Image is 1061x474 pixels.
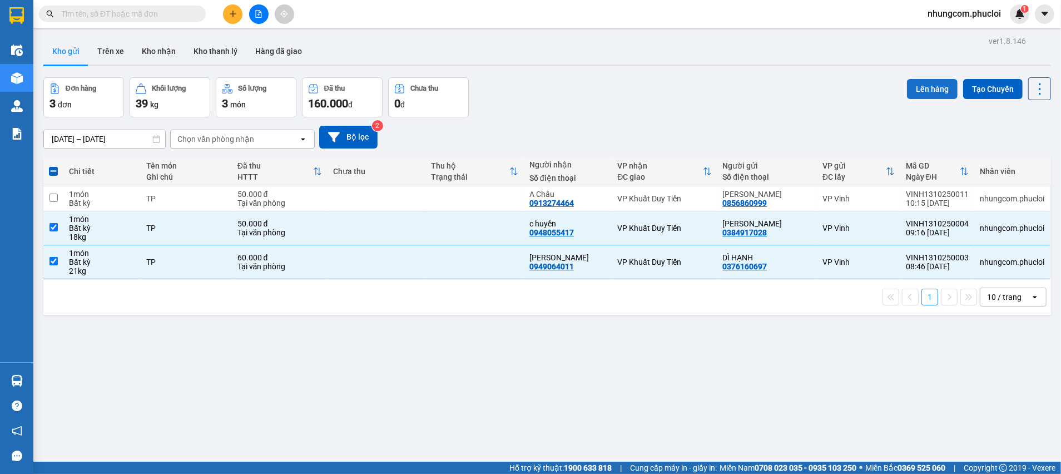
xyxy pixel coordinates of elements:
div: TP [146,194,226,203]
div: Bố Thanh [723,190,811,199]
button: aim [275,4,294,24]
strong: 1900 633 818 [564,463,612,472]
div: Số điện thoại [723,172,811,181]
span: 39 [136,97,148,110]
input: Tìm tên, số ĐT hoặc mã đơn [61,8,192,20]
div: VINH1310250011 [906,190,969,199]
span: 3 [49,97,56,110]
div: 08:46 [DATE] [906,262,969,271]
span: plus [229,10,237,18]
img: icon-new-feature [1015,9,1025,19]
strong: 0708 023 035 - 0935 103 250 [755,463,856,472]
th: Toggle SortBy [232,157,328,186]
li: Hotline: 02386655777, 02462925925, 0944789456 [104,41,465,55]
span: món [230,100,246,109]
div: VINH1310250003 [906,253,969,262]
div: VP Vinh [822,194,895,203]
span: Cung cấp máy in - giấy in: [630,462,717,474]
div: ANH KHÁNH [529,253,606,262]
sup: 1 [1021,5,1029,13]
div: 60.000 đ [237,253,322,262]
span: ⚪️ [859,466,862,470]
th: Toggle SortBy [425,157,524,186]
div: VP gửi [822,161,886,170]
button: Khối lượng39kg [130,77,210,117]
span: 3 [222,97,228,110]
th: Toggle SortBy [817,157,900,186]
div: nhungcom.phucloi [980,194,1044,203]
div: 09:16 [DATE] [906,228,969,237]
div: 0856860999 [723,199,767,208]
div: 0948055417 [529,228,574,237]
div: Đã thu [237,161,313,170]
button: Tạo Chuyến [963,79,1023,99]
div: Chọn văn phòng nhận [177,134,254,145]
span: Hỗ trợ kỹ thuật: [509,462,612,474]
div: VP nhận [617,161,702,170]
div: Tại văn phòng [237,262,322,271]
img: logo.jpg [14,14,70,70]
strong: 0369 525 060 [898,463,945,472]
div: 18 kg [69,233,135,241]
span: đ [400,100,405,109]
span: Miền Bắc [865,462,945,474]
button: Lên hàng [907,79,958,99]
span: nhungcom.phucloi [919,7,1010,21]
div: VP Vinh [822,224,895,233]
div: ĐC lấy [822,172,886,181]
div: Số điện thoại [529,174,606,182]
div: 10:15 [DATE] [906,199,969,208]
div: Người nhận [529,160,606,169]
button: Kho thanh lý [185,38,246,65]
div: 50.000 đ [237,219,322,228]
button: Hàng đã giao [246,38,311,65]
span: Miền Nam [720,462,856,474]
button: 1 [921,289,938,305]
img: logo-vxr [9,7,24,24]
div: Số lượng [238,85,266,92]
button: Số lượng3món [216,77,296,117]
li: [PERSON_NAME], [PERSON_NAME] [104,27,465,41]
div: Đơn hàng [66,85,96,92]
div: Người gửi [723,161,811,170]
span: đơn [58,100,72,109]
button: Kho nhận [133,38,185,65]
th: Toggle SortBy [900,157,974,186]
div: Bất kỳ [69,199,135,208]
div: 0913274464 [529,199,574,208]
div: Đã thu [324,85,345,92]
img: solution-icon [11,128,23,140]
div: A Châu [529,190,606,199]
div: Chi tiết [69,167,135,176]
svg: open [1030,293,1039,302]
div: 1 món [69,190,135,199]
div: DÌ HẠNH [723,253,811,262]
span: question-circle [12,401,22,411]
span: đ [348,100,353,109]
div: VINH1310250004 [906,219,969,228]
span: caret-down [1040,9,1050,19]
div: Tại văn phòng [237,228,322,237]
span: | [954,462,955,474]
div: 0376160697 [723,262,767,271]
div: HTTT [237,172,313,181]
th: Toggle SortBy [612,157,717,186]
img: warehouse-icon [11,100,23,112]
button: Trên xe [88,38,133,65]
div: VP Khuất Duy Tiến [617,194,711,203]
button: file-add [249,4,269,24]
button: Đơn hàng3đơn [43,77,124,117]
div: Khối lượng [152,85,186,92]
span: 0 [394,97,400,110]
div: Trạng thái [431,172,509,181]
div: Chưa thu [410,85,439,92]
div: c huyền [529,219,606,228]
div: đặng ngọc đức [723,219,811,228]
button: Đã thu160.000đ [302,77,383,117]
span: kg [150,100,158,109]
img: warehouse-icon [11,45,23,56]
div: nhungcom.phucloi [980,258,1044,266]
div: TP [146,258,226,266]
div: Tên món [146,161,226,170]
div: VP Khuất Duy Tiến [617,258,711,266]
